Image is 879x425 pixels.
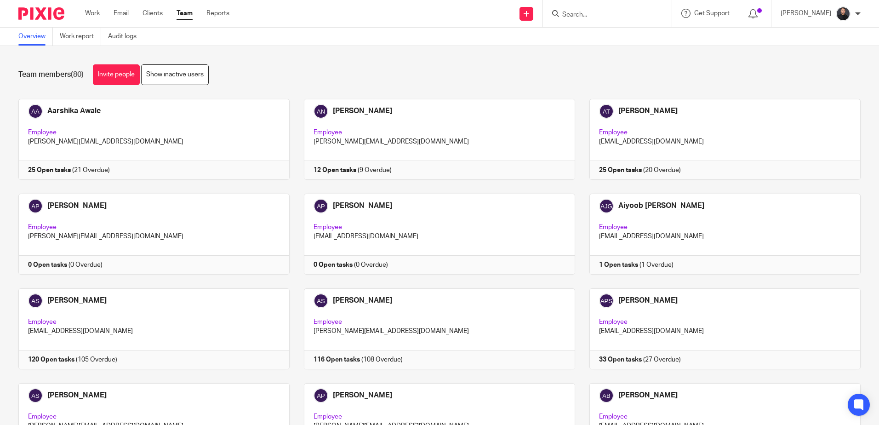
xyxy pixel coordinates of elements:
img: Pixie [18,7,64,20]
span: Get Support [694,10,730,17]
img: My%20Photo.jpg [836,6,850,21]
h1: Team members [18,70,84,80]
a: Reports [206,9,229,18]
span: (80) [71,71,84,78]
a: Invite people [93,64,140,85]
a: Email [114,9,129,18]
a: Team [177,9,193,18]
a: Audit logs [108,28,143,46]
a: Show inactive users [141,64,209,85]
a: Overview [18,28,53,46]
input: Search [561,11,644,19]
a: Clients [143,9,163,18]
a: Work report [60,28,101,46]
p: [PERSON_NAME] [781,9,831,18]
a: Work [85,9,100,18]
